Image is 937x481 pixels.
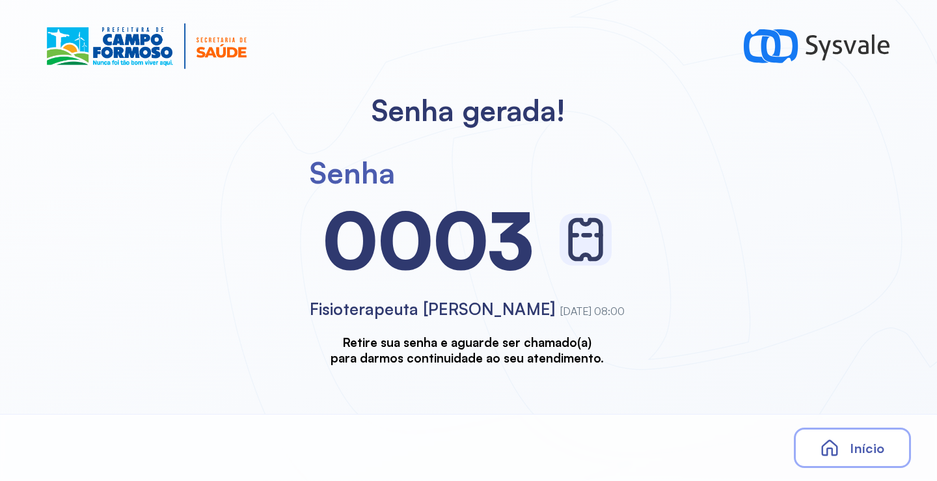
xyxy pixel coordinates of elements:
[310,154,395,191] div: Senha
[372,92,565,128] h2: Senha gerada!
[850,440,884,456] span: Início
[47,23,247,69] img: Logotipo do estabelecimento
[560,305,625,318] span: [DATE] 08:00
[323,191,534,288] div: 0003
[310,299,555,319] span: Fisioterapeuta [PERSON_NAME]
[331,335,604,365] h3: Retire sua senha e aguarde ser chamado(a) para darmos continuidade ao seu atendimento.
[744,23,890,69] img: logo-sysvale.svg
